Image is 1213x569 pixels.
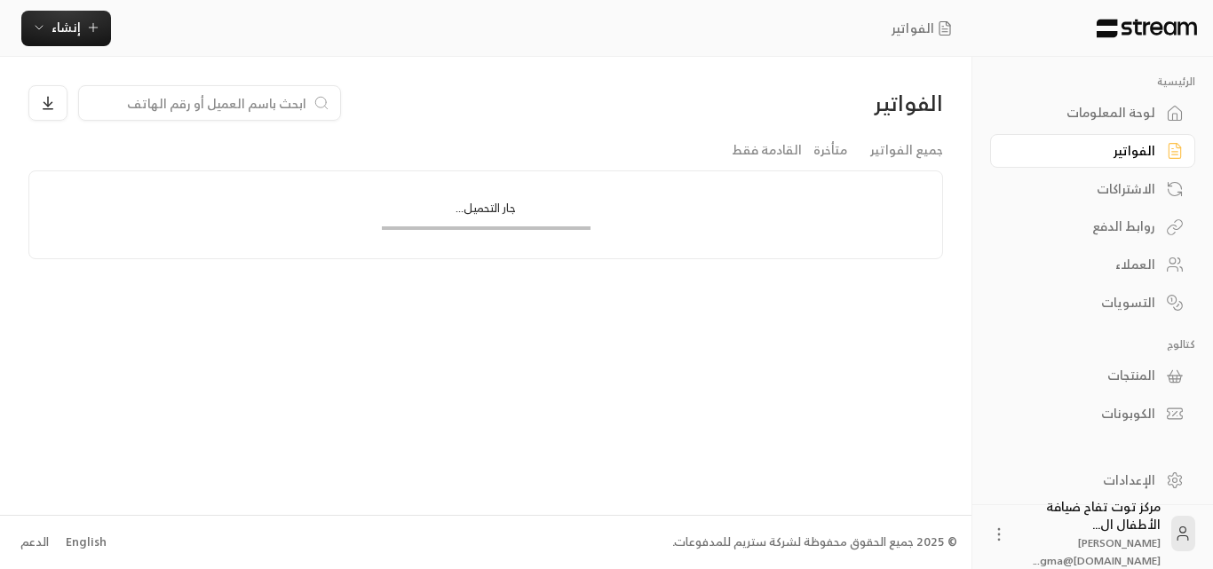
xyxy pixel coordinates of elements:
a: روابط الدفع [990,209,1195,244]
a: العملاء [990,248,1195,282]
a: متأخرة [813,135,847,166]
a: التسويات [990,285,1195,320]
input: ابحث باسم العميل أو رقم الهاتف [90,93,306,113]
a: الاشتراكات [990,171,1195,206]
a: الفواتير [990,134,1195,169]
div: التسويات [1012,294,1155,312]
span: إنشاء [52,16,81,38]
img: Logo [1095,19,1199,38]
a: الإعدادات [990,462,1195,497]
a: الكوبونات [990,397,1195,431]
div: مركز توت تفاح ضيافة الأطفال ال... [1019,498,1161,569]
a: لوحة المعلومات [990,96,1195,130]
a: القادمة فقط [732,135,802,166]
div: روابط الدفع [1012,217,1155,235]
div: الكوبونات [1012,405,1155,423]
p: الرئيسية [990,75,1195,89]
div: الفواتير [727,89,943,117]
a: المنتجات [990,359,1195,393]
div: جار التحميل... [382,200,591,225]
div: الإعدادات [1012,471,1155,489]
div: العملاء [1012,256,1155,273]
div: الفواتير [1012,142,1155,160]
div: المنتجات [1012,367,1155,384]
div: © 2025 جميع الحقوق محفوظة لشركة ستريم للمدفوعات. [672,533,957,551]
div: الاشتراكات [1012,180,1155,198]
div: English [66,533,107,551]
a: جميع الفواتير [870,135,943,166]
a: الدعم [14,526,54,558]
nav: breadcrumb [892,20,959,37]
button: إنشاء [21,11,111,46]
div: لوحة المعلومات [1012,104,1155,122]
p: كتالوج [990,337,1195,352]
a: الفواتير [892,20,959,37]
